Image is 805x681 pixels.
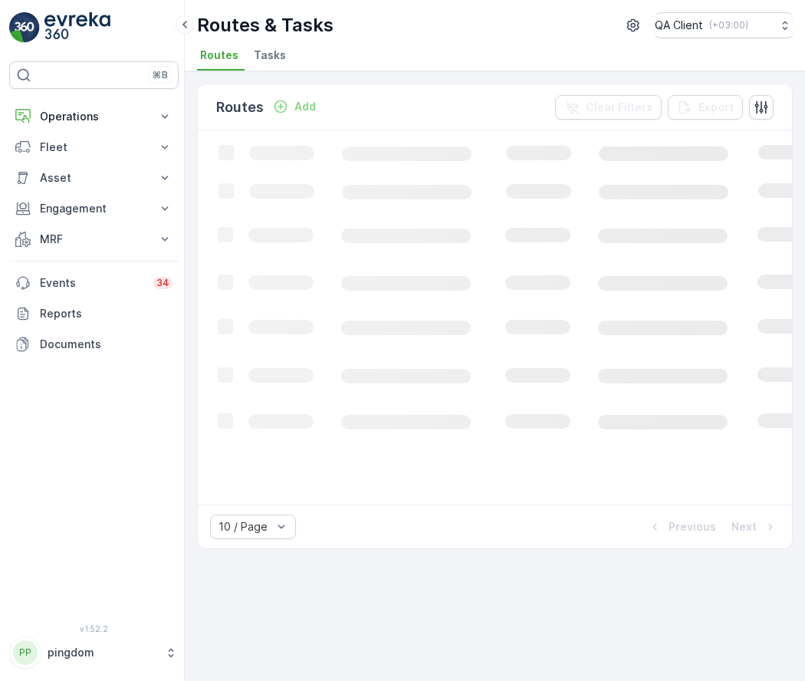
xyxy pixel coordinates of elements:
[9,132,179,163] button: Fleet
[9,624,179,633] span: v 1.52.2
[254,48,286,63] span: Tasks
[668,95,743,120] button: Export
[9,12,40,43] img: logo
[13,640,38,665] div: PP
[709,19,748,31] p: ( +03:00 )
[40,275,144,291] p: Events
[9,298,179,329] a: Reports
[40,337,172,352] p: Documents
[9,637,179,669] button: PPpingdom
[698,100,734,115] p: Export
[48,645,157,660] p: pingdom
[156,277,169,289] p: 34
[40,170,148,186] p: Asset
[153,69,168,81] p: ⌘B
[200,48,238,63] span: Routes
[9,193,179,224] button: Engagement
[40,232,148,247] p: MRF
[655,12,793,38] button: QA Client(+03:00)
[197,13,333,38] p: Routes & Tasks
[669,519,716,535] p: Previous
[731,519,757,535] p: Next
[9,101,179,132] button: Operations
[267,97,322,116] button: Add
[216,97,264,118] p: Routes
[555,95,662,120] button: Clear Filters
[9,163,179,193] button: Asset
[655,18,703,33] p: QA Client
[730,518,780,536] button: Next
[40,306,172,321] p: Reports
[9,268,179,298] a: Events34
[294,99,316,114] p: Add
[40,109,148,124] p: Operations
[646,518,718,536] button: Previous
[40,140,148,155] p: Fleet
[9,329,179,360] a: Documents
[40,201,148,216] p: Engagement
[44,12,110,43] img: logo_light-DOdMpM7g.png
[9,224,179,255] button: MRF
[586,100,652,115] p: Clear Filters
